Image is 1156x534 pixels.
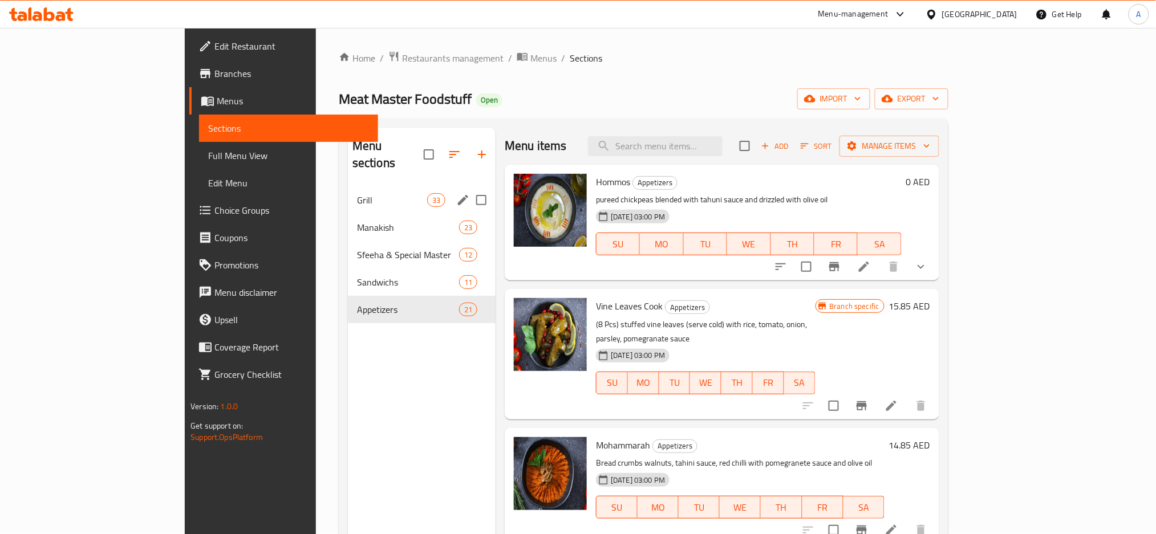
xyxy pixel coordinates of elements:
[348,214,496,241] div: Manakish23
[771,233,814,255] button: TH
[633,176,677,189] span: Appetizers
[862,236,897,252] span: SA
[348,186,496,214] div: Grill33edit
[765,499,797,516] span: TH
[514,437,587,510] img: Mohammarah
[794,255,818,279] span: Select to update
[596,456,885,470] p: Bread crumbs walnuts, tahini sauce, red chilli with pomegranete sauce and olive oil
[807,499,839,516] span: FR
[214,313,369,327] span: Upsell
[596,372,628,394] button: SU
[596,437,650,454] span: Mohammarah
[357,248,459,262] span: Sfeeha & Special Master
[514,298,587,371] img: Vine Leaves Cook
[653,439,697,453] span: Appetizers
[822,394,846,418] span: Select to update
[906,174,930,190] h6: 0 AED
[339,51,948,66] nav: breadcrumb
[530,51,557,65] span: Menus
[885,399,898,413] a: Edit menu item
[214,203,369,217] span: Choice Groups
[214,67,369,80] span: Branches
[907,392,935,419] button: delete
[217,94,369,108] span: Menus
[726,374,748,391] span: TH
[601,374,623,391] span: SU
[606,211,670,222] span: [DATE] 03:00 PM
[208,149,369,162] span: Full Menu View
[357,275,459,289] span: Sandwichs
[821,253,848,280] button: Branch-specific-item
[441,141,468,168] span: Sort sections
[189,251,378,279] a: Promotions
[189,306,378,333] a: Upsell
[189,87,378,115] a: Menus
[357,221,459,234] div: Manakish
[889,437,930,453] h6: 14.85 AED
[638,496,679,519] button: MO
[666,301,709,314] span: Appetizers
[814,233,858,255] button: FR
[724,499,756,516] span: WE
[476,93,502,107] div: Open
[802,496,843,519] button: FR
[190,399,218,414] span: Version:
[690,372,721,394] button: WE
[825,301,884,312] span: Branch specific
[665,300,710,314] div: Appetizers
[640,233,683,255] button: MO
[753,372,784,394] button: FR
[596,496,638,519] button: SU
[757,374,780,391] span: FR
[757,137,793,155] span: Add item
[459,303,477,316] div: items
[214,368,369,381] span: Grocery Checklist
[348,296,496,323] div: Appetizers21
[642,499,674,516] span: MO
[517,51,557,66] a: Menus
[417,142,441,166] span: Select all sections
[476,95,502,105] span: Open
[652,439,697,453] div: Appetizers
[190,430,263,445] a: Support.OpsPlatform
[884,92,939,106] span: export
[857,260,871,274] a: Edit menu item
[505,137,567,154] h2: Menu items
[348,182,496,328] nav: Menu sections
[459,275,477,289] div: items
[596,317,815,346] p: (8 Pcs) stuffed vine leaves (serve cold) with rice, tomato, onion, parsley, pomegranate sauce
[357,303,459,316] span: Appetizers
[839,136,939,157] button: Manage items
[460,304,477,315] span: 21
[189,60,378,87] a: Branches
[460,222,477,233] span: 23
[858,233,901,255] button: SA
[757,137,793,155] button: Add
[601,236,635,252] span: SU
[797,88,870,109] button: import
[357,193,427,207] span: Grill
[214,39,369,53] span: Edit Restaurant
[776,236,810,252] span: TH
[189,224,378,251] a: Coupons
[632,374,655,391] span: MO
[606,475,670,486] span: [DATE] 03:00 PM
[596,173,630,190] span: Hommos
[806,92,861,106] span: import
[793,137,839,155] span: Sort items
[460,277,477,288] span: 11
[801,140,832,153] span: Sort
[664,374,686,391] span: TU
[208,176,369,190] span: Edit Menu
[388,51,504,66] a: Restaurants management
[659,372,691,394] button: TU
[339,86,472,112] span: Meat Master Foodstuff
[889,298,930,314] h6: 15.85 AED
[601,499,633,516] span: SU
[508,51,512,65] li: /
[819,236,853,252] span: FR
[514,174,587,247] img: Hommos
[214,258,369,272] span: Promotions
